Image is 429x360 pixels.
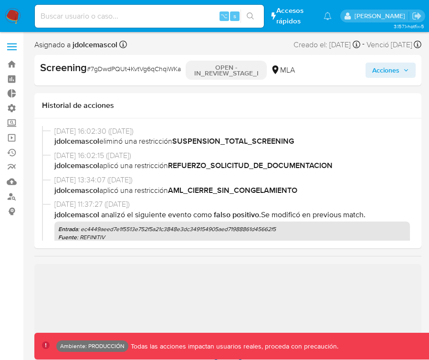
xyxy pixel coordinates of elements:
[40,60,87,75] b: Screening
[276,6,314,26] span: Accesos rápidos
[54,199,410,210] span: [DATE] 11:37:27 ([DATE])
[58,233,406,241] p: : REFINITIV
[54,185,99,196] b: jdolcemascol
[366,40,412,50] span: Venció [DATE]
[101,209,212,220] span: Analizó el siguiente evento como
[54,160,410,171] span: aplicó una restricción
[54,175,410,185] span: [DATE] 13:34:07 ([DATE])
[54,136,410,147] span: eliminó una restricción
[172,136,294,147] b: SUSPENSION_TOTAL_SCREENING
[71,39,117,50] b: jdolcemascol
[60,344,125,348] p: Ambiente: PRODUCCIÓN
[271,65,295,75] div: MLA
[58,233,77,242] b: Fuente
[128,342,338,351] p: Todas las acciones impactan usuarios reales, proceda con precaución.
[186,61,267,80] p: OPEN - IN_REVIEW_STAGE_I
[87,64,181,74] span: # 7gDwdPQUt4KvtVg6qChqiWKa
[324,12,332,20] a: Notificaciones
[35,10,264,22] input: Buscar usuario o caso...
[168,185,297,196] b: AML_CIERRE_SIN_CONGELAMIENTO
[168,160,333,171] b: REFUERZO_SOLICITUD_DE_DOCUMENTACION
[54,185,410,196] span: aplicó una restricción
[34,40,117,50] span: Asignado a
[355,11,408,21] p: joaquin.dolcemascolo@mercadolibre.com
[241,10,260,23] button: search-icon
[54,209,99,220] b: jdolcemascol
[214,209,259,220] b: Falso positivo
[220,11,228,21] span: ⌥
[54,126,410,137] span: [DATE] 16:02:30 ([DATE])
[366,63,416,78] button: Acciones
[372,63,399,78] span: Acciones
[42,101,414,110] h1: Historial de acciones
[58,225,406,233] p: : ec4449aeed7e1f5513e752f5a21c3848e3dc349154905aed71988861d45662f5
[58,225,78,233] b: Entrada
[293,38,360,51] div: Creado el: [DATE]
[233,11,236,21] span: s
[54,160,99,171] b: jdolcemascol
[54,210,410,220] p: . Se modificó en previous match .
[412,11,422,21] a: Salir
[54,150,410,161] span: [DATE] 16:02:15 ([DATE])
[54,136,99,147] b: jdolcemascol
[362,38,365,51] span: -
